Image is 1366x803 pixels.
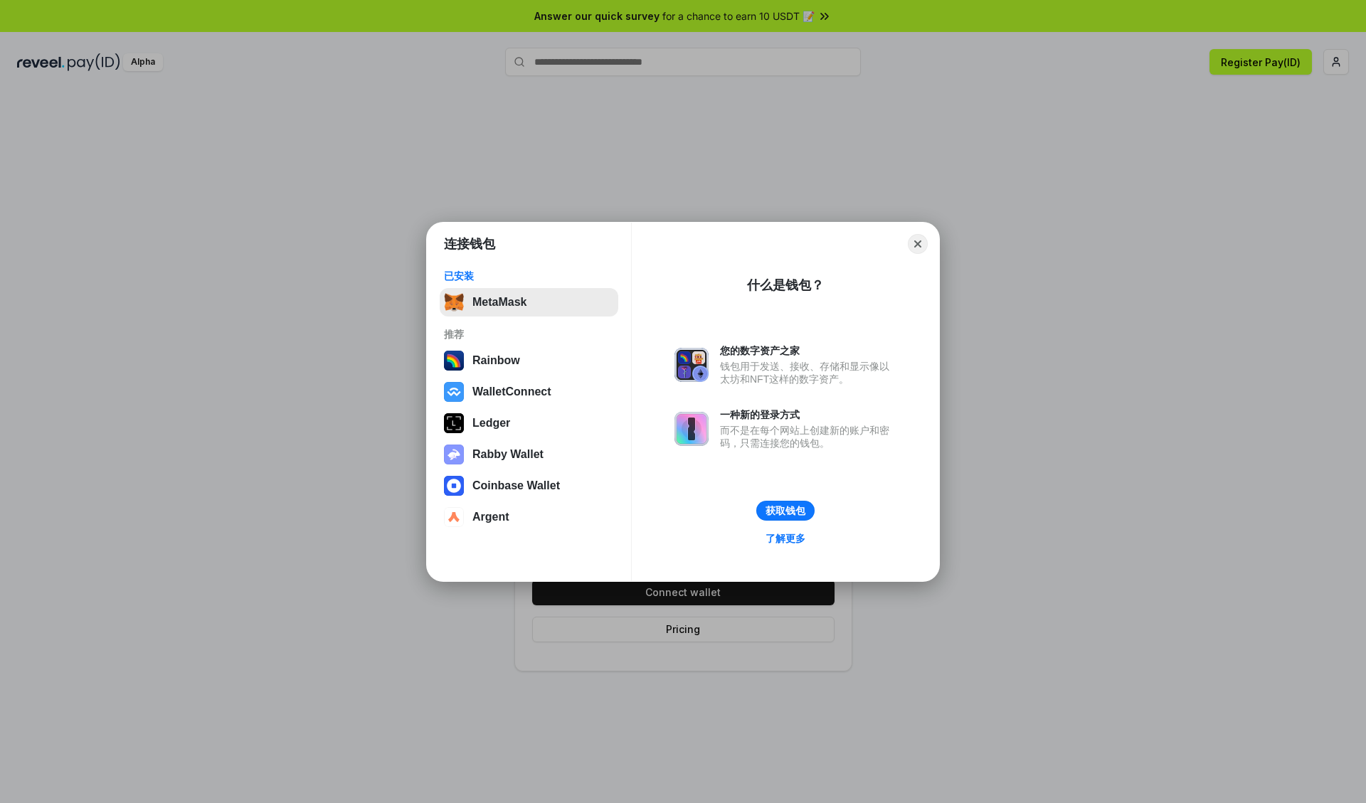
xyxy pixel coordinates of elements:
[720,344,896,357] div: 您的数字资产之家
[720,424,896,450] div: 而不是在每个网站上创建新的账户和密码，只需连接您的钱包。
[440,472,618,500] button: Coinbase Wallet
[720,360,896,385] div: 钱包用于发送、接收、存储和显示像以太坊和NFT这样的数字资产。
[472,448,544,461] div: Rabby Wallet
[472,354,520,367] div: Rainbow
[440,409,618,437] button: Ledger
[444,445,464,464] img: svg+xml,%3Csvg%20xmlns%3D%22http%3A%2F%2Fwww.w3.org%2F2000%2Fsvg%22%20fill%3D%22none%22%20viewBox...
[444,507,464,527] img: svg+xml,%3Csvg%20width%3D%2228%22%20height%3D%2228%22%20viewBox%3D%220%200%2028%2028%22%20fill%3D...
[674,412,709,446] img: svg+xml,%3Csvg%20xmlns%3D%22http%3A%2F%2Fwww.w3.org%2F2000%2Fsvg%22%20fill%3D%22none%22%20viewBox...
[444,328,614,341] div: 推荐
[440,346,618,375] button: Rainbow
[472,296,526,309] div: MetaMask
[472,417,510,430] div: Ledger
[444,270,614,282] div: 已安装
[444,413,464,433] img: svg+xml,%3Csvg%20xmlns%3D%22http%3A%2F%2Fwww.w3.org%2F2000%2Fsvg%22%20width%3D%2228%22%20height%3...
[440,378,618,406] button: WalletConnect
[472,511,509,523] div: Argent
[766,504,805,517] div: 获取钱包
[444,292,464,312] img: svg+xml,%3Csvg%20fill%3D%22none%22%20height%3D%2233%22%20viewBox%3D%220%200%2035%2033%22%20width%...
[472,385,551,398] div: WalletConnect
[674,348,709,382] img: svg+xml,%3Csvg%20xmlns%3D%22http%3A%2F%2Fwww.w3.org%2F2000%2Fsvg%22%20fill%3D%22none%22%20viewBox...
[720,408,896,421] div: 一种新的登录方式
[440,440,618,469] button: Rabby Wallet
[440,503,618,531] button: Argent
[766,532,805,545] div: 了解更多
[444,382,464,402] img: svg+xml,%3Csvg%20width%3D%2228%22%20height%3D%2228%22%20viewBox%3D%220%200%2028%2028%22%20fill%3D...
[472,479,560,492] div: Coinbase Wallet
[756,501,815,521] button: 获取钱包
[908,234,928,254] button: Close
[747,277,824,294] div: 什么是钱包？
[444,476,464,496] img: svg+xml,%3Csvg%20width%3D%2228%22%20height%3D%2228%22%20viewBox%3D%220%200%2028%2028%22%20fill%3D...
[440,288,618,317] button: MetaMask
[444,351,464,371] img: svg+xml,%3Csvg%20width%3D%22120%22%20height%3D%22120%22%20viewBox%3D%220%200%20120%20120%22%20fil...
[757,529,814,548] a: 了解更多
[444,235,495,252] h1: 连接钱包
